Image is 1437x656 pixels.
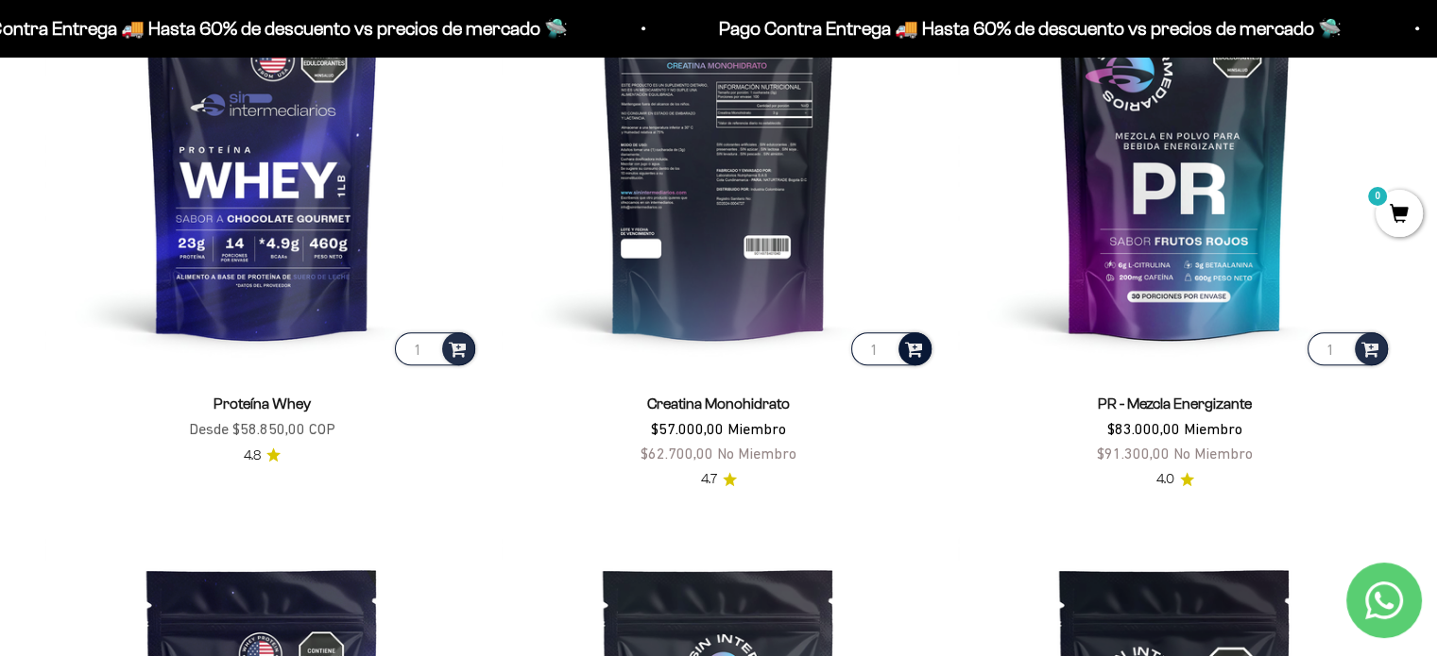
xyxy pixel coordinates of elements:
span: No Miembro [717,445,796,462]
span: No Miembro [1173,445,1253,462]
a: 4.84.8 de 5.0 estrellas [244,446,281,466]
span: $62.700,00 [641,445,713,462]
sale-price: Desde $58.850,00 COP [189,417,335,442]
a: 0 [1376,205,1423,226]
a: 4.04.0 de 5.0 estrellas [1156,469,1194,490]
p: Pago Contra Entrega 🚚 Hasta 60% de descuento vs precios de mercado 🛸 [717,13,1340,43]
mark: 0 [1366,185,1389,208]
span: 4.7 [701,469,717,490]
span: $57.000,00 [651,420,724,437]
span: $91.300,00 [1097,445,1170,462]
span: Miembro [727,420,786,437]
span: $83.000,00 [1107,420,1180,437]
span: Miembro [1184,420,1242,437]
a: Proteína Whey [214,395,311,412]
a: Creatina Monohidrato [647,395,790,412]
a: PR - Mezcla Energizante [1098,395,1252,412]
span: 4.8 [244,446,261,466]
a: 4.74.7 de 5.0 estrellas [701,469,737,490]
span: 4.0 [1156,469,1174,490]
